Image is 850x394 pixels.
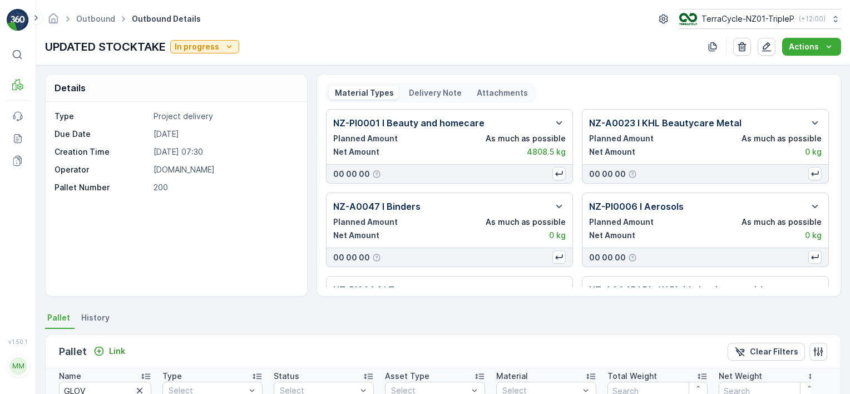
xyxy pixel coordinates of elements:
[333,230,379,241] p: Net Amount
[47,312,70,323] span: Pallet
[486,133,566,144] p: As much as possible
[55,164,149,175] p: Operator
[805,146,822,157] p: 0 kg
[679,9,841,29] button: TerraCycle-NZ01-TripleP(+12:00)
[589,169,626,180] p: 00 00 00
[589,200,684,213] p: NZ-PI0006 I Aerosols
[475,87,528,98] p: Attachments
[7,338,29,345] span: v 1.50.1
[589,283,804,310] p: NZ-A0045 I Big W Rigid plastic toys without electronics
[89,344,130,358] button: Link
[719,371,762,382] p: Net Weight
[333,169,370,180] p: 00 00 00
[742,133,822,144] p: As much as possible
[154,111,295,122] p: Project delivery
[589,116,742,130] p: NZ-A0023 I KHL Beautycare Metal
[607,371,657,382] p: Total Weight
[109,346,125,357] p: Link
[701,13,794,24] p: TerraCycle-NZ01-TripleP
[9,357,27,375] div: MM
[47,17,60,26] a: Homepage
[407,87,462,98] p: Delivery Note
[154,129,295,140] p: [DATE]
[333,200,421,213] p: NZ-A0047 I Binders
[549,230,566,241] p: 0 kg
[589,216,654,228] p: Planned Amount
[333,87,394,98] p: Material Types
[154,182,295,193] p: 200
[805,230,822,241] p: 0 kg
[679,13,697,25] img: TC_7kpGtVS.png
[799,14,826,23] p: ( +12:00 )
[55,111,149,122] p: Type
[55,81,86,95] p: Details
[333,252,370,263] p: 00 00 00
[589,252,626,263] p: 00 00 00
[81,312,110,323] span: History
[486,216,566,228] p: As much as possible
[742,216,822,228] p: As much as possible
[628,253,637,262] div: Help Tooltip Icon
[589,146,635,157] p: Net Amount
[45,38,166,55] p: UPDATED STOCKTAKE
[750,346,798,357] p: Clear Filters
[175,41,219,52] p: In progress
[589,133,654,144] p: Planned Amount
[372,170,381,179] div: Help Tooltip Icon
[333,283,409,297] p: NZ-PI0004 I Toys
[130,13,203,24] span: Outbound Details
[55,146,149,157] p: Creation Time
[333,216,398,228] p: Planned Amount
[170,40,239,53] button: In progress
[154,146,295,157] p: [DATE] 07:30
[589,230,635,241] p: Net Amount
[7,347,29,385] button: MM
[7,9,29,31] img: logo
[76,14,115,23] a: Outbound
[59,371,81,382] p: Name
[496,371,528,382] p: Material
[372,253,381,262] div: Help Tooltip Icon
[527,146,566,157] p: 4808.5 kg
[728,343,805,361] button: Clear Filters
[274,371,299,382] p: Status
[59,344,87,359] p: Pallet
[55,182,149,193] p: Pallet Number
[628,170,637,179] div: Help Tooltip Icon
[55,129,149,140] p: Due Date
[789,41,819,52] p: Actions
[154,164,295,175] p: [DOMAIN_NAME]
[333,146,379,157] p: Net Amount
[333,133,398,144] p: Planned Amount
[162,371,182,382] p: Type
[782,38,841,56] button: Actions
[333,116,485,130] p: NZ-PI0001 I Beauty and homecare
[385,371,429,382] p: Asset Type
